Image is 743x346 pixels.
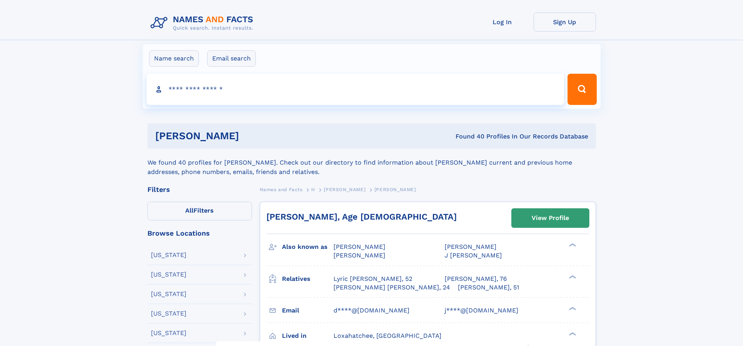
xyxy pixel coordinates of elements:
[155,131,348,141] h1: [PERSON_NAME]
[445,243,497,250] span: [PERSON_NAME]
[266,212,457,222] a: [PERSON_NAME], Age [DEMOGRAPHIC_DATA]
[324,187,365,192] span: [PERSON_NAME]
[282,304,333,317] h3: Email
[445,275,507,283] a: [PERSON_NAME], 76
[567,306,576,311] div: ❯
[534,12,596,32] a: Sign Up
[333,332,442,339] span: Loxahatchee, [GEOGRAPHIC_DATA]
[311,187,315,192] span: H
[512,209,589,227] a: View Profile
[374,187,416,192] span: [PERSON_NAME]
[147,149,596,177] div: We found 40 profiles for [PERSON_NAME]. Check out our directory to find information about [PERSON...
[147,202,252,220] label: Filters
[151,330,186,336] div: [US_STATE]
[147,230,252,237] div: Browse Locations
[151,271,186,278] div: [US_STATE]
[282,272,333,286] h3: Relatives
[333,243,385,250] span: [PERSON_NAME]
[311,185,315,194] a: H
[151,311,186,317] div: [US_STATE]
[147,186,252,193] div: Filters
[151,291,186,297] div: [US_STATE]
[333,275,412,283] a: Lyric [PERSON_NAME], 52
[445,252,502,259] span: J [PERSON_NAME]
[567,243,576,248] div: ❯
[347,132,588,141] div: Found 40 Profiles In Our Records Database
[282,240,333,254] h3: Also known as
[567,274,576,279] div: ❯
[458,283,519,292] a: [PERSON_NAME], 51
[151,252,186,258] div: [US_STATE]
[207,50,256,67] label: Email search
[333,283,450,292] a: [PERSON_NAME] [PERSON_NAME], 24
[567,331,576,336] div: ❯
[471,12,534,32] a: Log In
[282,329,333,342] h3: Lived in
[149,50,199,67] label: Name search
[185,207,193,214] span: All
[260,185,303,194] a: Names and Facts
[567,74,596,105] button: Search Button
[333,252,385,259] span: [PERSON_NAME]
[147,12,260,34] img: Logo Names and Facts
[324,185,365,194] a: [PERSON_NAME]
[147,74,564,105] input: search input
[532,209,569,227] div: View Profile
